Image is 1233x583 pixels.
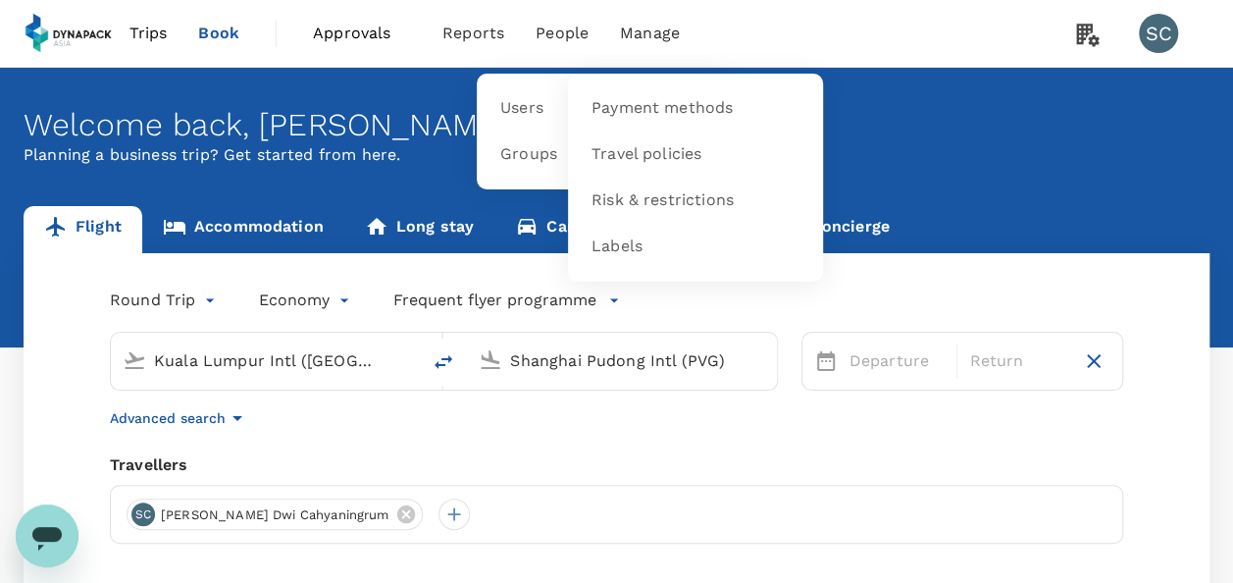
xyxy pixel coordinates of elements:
div: SC[PERSON_NAME] Dwi Cahyaningrum [127,499,423,530]
p: Advanced search [110,408,226,428]
p: Planning a business trip? Get started from here. [24,143,1209,167]
div: Welcome back , [PERSON_NAME] Dwi . [24,107,1209,143]
button: Open [406,358,410,362]
input: Going to [510,345,735,376]
a: Accommodation [142,206,344,253]
button: Frequent flyer programme [393,289,620,312]
p: Return [969,349,1065,373]
a: Long stay [344,206,494,253]
span: [PERSON_NAME] Dwi Cahyaningrum [149,505,401,525]
span: People [536,22,589,45]
a: Car rental [494,206,646,253]
button: Open [763,358,767,362]
button: delete [420,339,467,386]
p: Frequent flyer programme [393,289,596,312]
div: Economy [259,285,354,316]
div: Round Trip [110,285,220,316]
span: Trips [129,22,168,45]
img: Dynapack Asia [24,12,114,55]
span: Approvals [313,22,411,45]
span: Book [198,22,239,45]
span: Reports [442,22,504,45]
p: Departure [849,349,946,373]
input: Depart from [154,345,379,376]
iframe: Button to launch messaging window [16,504,78,567]
div: Travellers [110,453,1123,477]
div: SC [131,503,155,526]
button: Advanced search [110,406,249,430]
a: Flight [24,206,142,253]
span: Manage [620,22,680,45]
div: SC [1139,14,1178,53]
a: Concierge [758,206,909,253]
